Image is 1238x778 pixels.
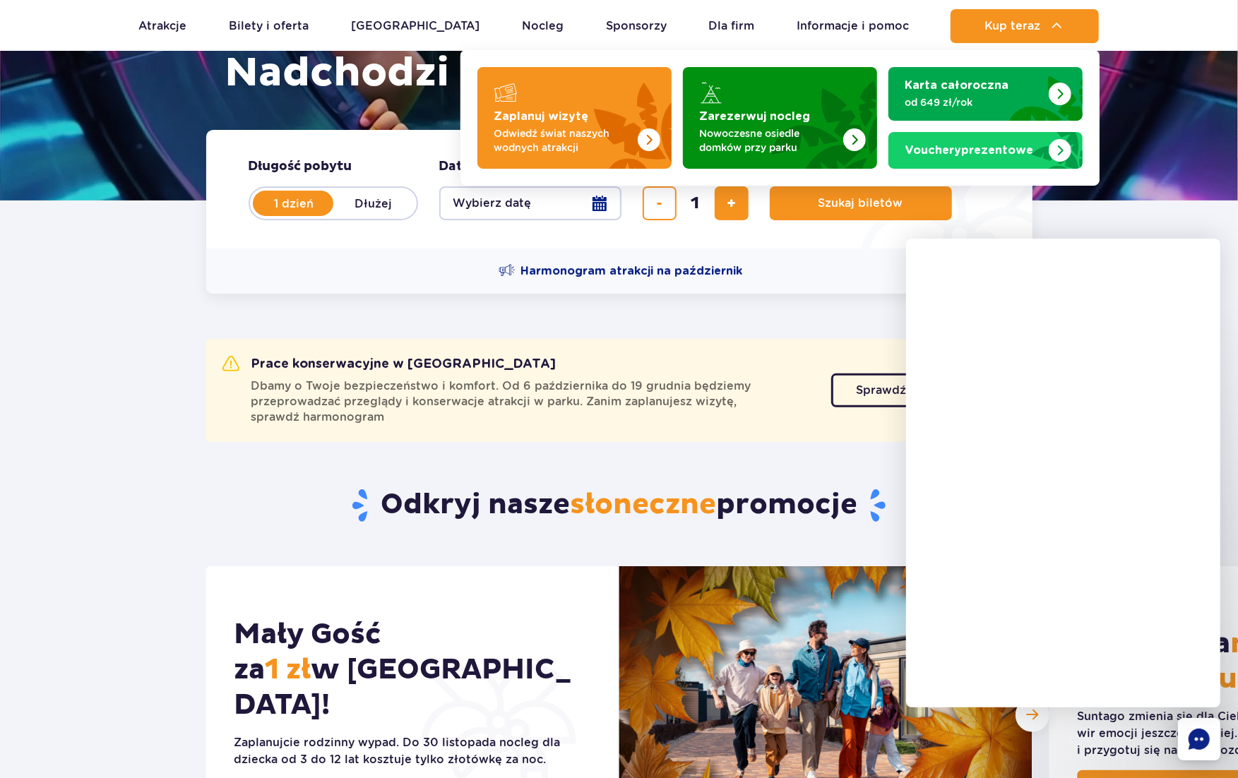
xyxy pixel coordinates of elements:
button: usuń bilet [643,186,677,220]
div: Zaplanujcie rodzinny wypad. Do 30 listopada nocleg dla dziecka od 3 do 12 lat kosztuje tylko złot... [234,734,591,768]
span: Szukaj biletów [819,197,903,210]
a: [GEOGRAPHIC_DATA] [351,9,480,43]
a: Atrakcje [139,9,187,43]
a: Dla firm [708,9,754,43]
form: Planowanie wizyty w Park of Poland [206,130,1032,249]
a: Informacje i pomoc [797,9,909,43]
span: 1 zł [266,652,311,688]
strong: prezentowe [905,145,1034,156]
input: liczba biletów [679,186,713,220]
button: dodaj bilet [715,186,749,220]
a: Sprawdź harmonogram [831,373,1016,407]
a: Karta całoroczna [888,67,1083,121]
span: Data przyjazdu [439,158,540,175]
a: Harmonogram atrakcji na październik [499,263,743,280]
a: Vouchery prezentowe [888,132,1083,169]
iframe: chatbot [906,239,1220,707]
span: Kup teraz [984,20,1040,32]
a: Sponsorzy [606,9,667,43]
span: Dbamy o Twoje bezpieczeństwo i komfort. Od 6 października do 19 grudnia będziemy przeprowadzać pr... [251,378,814,425]
button: Szukaj biletów [770,186,952,220]
span: Długość pobytu [249,158,352,175]
a: Zarezerwuj nocleg [683,67,877,169]
label: Dłużej [333,188,414,218]
strong: Zaplanuj wizytę [494,111,589,122]
p: Nowoczesne osiedle domków przy parku [700,126,838,155]
p: od 649 zł/rok [905,95,1043,109]
h2: Mały Gość za w [GEOGRAPHIC_DATA]! [234,617,591,723]
a: Zaplanuj wizytę [477,67,672,169]
span: Sprawdź harmonogram [856,385,991,396]
button: Kup teraz [951,9,1099,43]
h2: Odkryj nasze promocje [206,487,1032,524]
label: 1 dzień [254,188,335,218]
span: słoneczne [570,487,716,522]
span: Vouchery [905,145,962,156]
p: Odwiedź świat naszych wodnych atrakcji [494,126,632,155]
h2: Prace konserwacyjne w [GEOGRAPHIC_DATA] [222,356,556,373]
a: Nocleg [522,9,564,43]
a: Bilety i oferta [229,9,309,43]
div: Chat [1178,718,1220,760]
strong: Zarezerwuj nocleg [700,111,811,122]
button: Wybierz datę [439,186,621,220]
span: Harmonogram atrakcji na październik [521,263,743,279]
strong: Karta całoroczna [905,80,1009,91]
